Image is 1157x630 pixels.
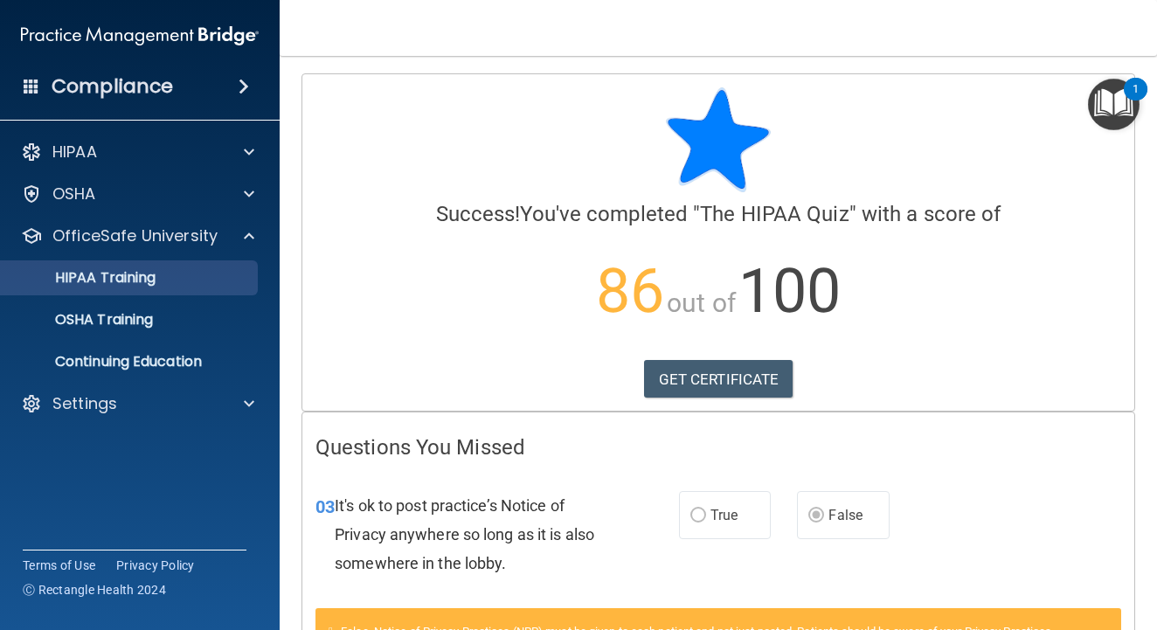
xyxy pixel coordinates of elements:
h4: Compliance [52,74,173,99]
a: Settings [21,393,254,414]
p: HIPAA [52,142,97,163]
span: 100 [738,255,841,327]
input: False [808,509,824,523]
img: PMB logo [21,18,259,53]
p: HIPAA Training [11,269,156,287]
p: Settings [52,393,117,414]
a: Privacy Policy [116,557,195,574]
a: OfficeSafe University [21,225,254,246]
a: HIPAA [21,142,254,163]
p: OSHA Training [11,311,153,329]
a: OSHA [21,183,254,204]
div: 1 [1133,89,1139,112]
p: OfficeSafe University [52,225,218,246]
span: out of [667,287,736,318]
span: It's ok to post practice’s Notice of Privacy anywhere so long as it is also somewhere in the lobby. [335,496,594,572]
p: OSHA [52,183,96,204]
h4: Questions You Missed [315,436,1121,459]
span: The HIPAA Quiz [700,202,849,226]
input: True [690,509,706,523]
span: True [710,507,738,523]
img: blue-star-rounded.9d042014.png [666,87,771,192]
span: Ⓒ Rectangle Health 2024 [23,581,166,599]
span: False [828,507,863,523]
a: Terms of Use [23,557,95,574]
a: GET CERTIFICATE [644,360,793,398]
span: Success! [436,202,521,226]
span: 86 [596,255,664,327]
button: Open Resource Center, 1 new notification [1088,79,1140,130]
p: Continuing Education [11,353,250,370]
span: 03 [315,496,335,517]
h4: You've completed " " with a score of [315,203,1121,225]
